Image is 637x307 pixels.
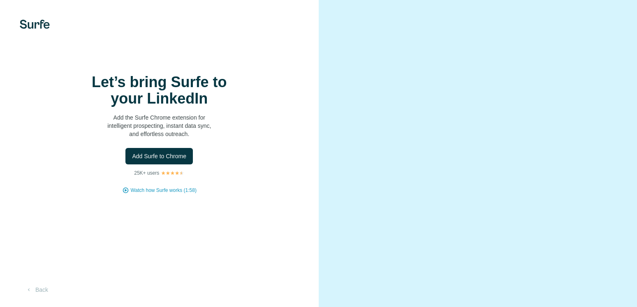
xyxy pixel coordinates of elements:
p: 25K+ users [134,169,159,177]
button: Watch how Surfe works (1:58) [131,187,197,194]
button: Add Surfe to Chrome [125,148,193,164]
span: Add Surfe to Chrome [132,152,186,160]
p: Add the Surfe Chrome extension for intelligent prospecting, instant data sync, and effortless out... [77,113,241,138]
img: Surfe's logo [20,20,50,29]
img: Rating Stars [161,171,184,175]
button: Back [20,282,54,297]
h1: Let’s bring Surfe to your LinkedIn [77,74,241,107]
